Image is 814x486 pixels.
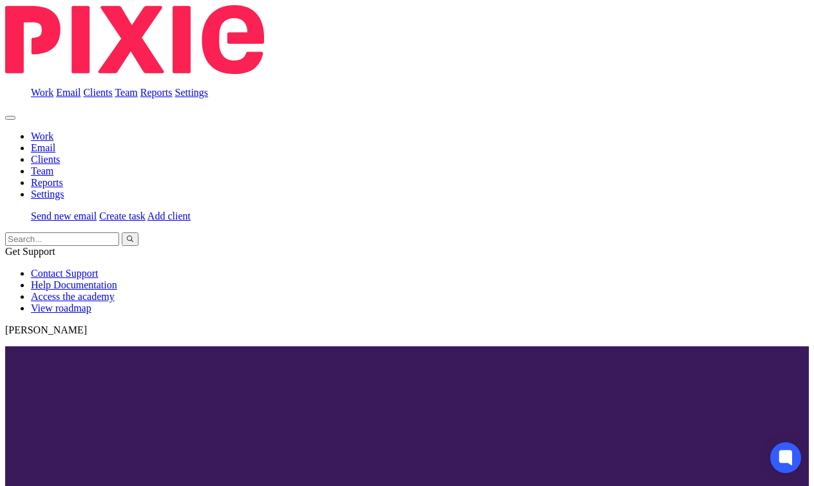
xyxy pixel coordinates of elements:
[31,189,64,200] a: Settings
[5,246,55,257] span: Get Support
[5,5,264,74] img: Pixie
[99,210,146,221] a: Create task
[31,154,60,165] a: Clients
[31,165,53,176] a: Team
[175,87,209,98] a: Settings
[31,210,97,221] a: Send new email
[122,232,138,246] button: Search
[31,291,115,302] a: Access the academy
[31,177,63,188] a: Reports
[115,87,137,98] a: Team
[31,303,91,313] a: View roadmap
[31,87,53,98] a: Work
[31,268,98,279] a: Contact Support
[5,324,809,336] p: [PERSON_NAME]
[56,87,80,98] a: Email
[31,279,117,290] a: Help Documentation
[140,87,173,98] a: Reports
[5,232,119,246] input: Search
[31,142,55,153] a: Email
[147,210,191,221] a: Add client
[83,87,112,98] a: Clients
[31,131,53,142] a: Work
